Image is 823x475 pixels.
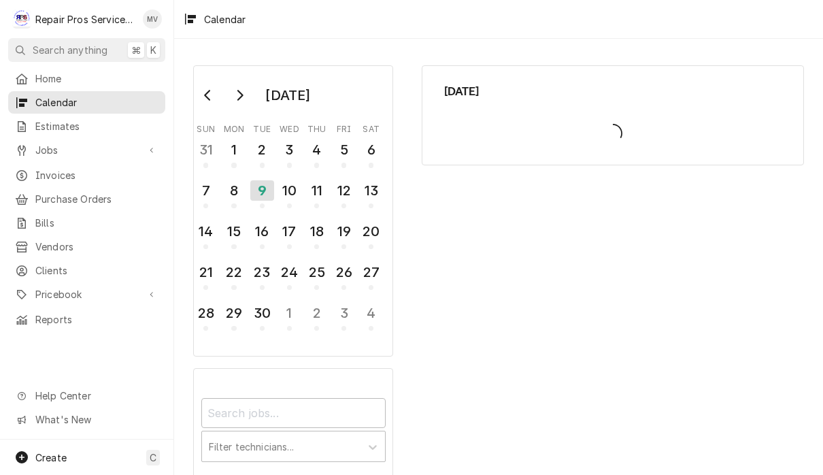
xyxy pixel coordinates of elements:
span: K [150,43,156,57]
span: Jobs [35,143,138,157]
th: Saturday [358,119,385,135]
span: Vendors [35,240,158,254]
div: 25 [306,262,327,282]
input: Search jobs... [201,398,386,428]
th: Wednesday [275,119,303,135]
a: Purchase Orders [8,188,165,210]
div: 13 [360,180,382,201]
div: Calendar Calendar [422,65,804,165]
div: [DATE] [261,84,315,107]
button: Search anything⌘K [8,38,165,62]
div: 27 [360,262,382,282]
div: 15 [223,221,244,242]
div: 1 [223,140,244,160]
span: Home [35,71,158,86]
span: Pricebook [35,287,138,301]
th: Friday [331,119,358,135]
div: 16 [252,221,273,242]
a: Clients [8,259,165,282]
span: Purchase Orders [35,192,158,206]
div: 21 [195,262,216,282]
div: 28 [195,303,216,323]
div: R [12,10,31,29]
div: 10 [279,180,300,201]
div: 11 [306,180,327,201]
div: 22 [223,262,244,282]
button: Go to next month [226,84,253,106]
a: Go to Jobs [8,139,165,161]
button: Go to previous month [195,84,222,106]
a: Go to What's New [8,408,165,431]
th: Tuesday [248,119,275,135]
a: Go to Pricebook [8,283,165,306]
span: Create [35,452,67,463]
span: Calendar [35,95,158,110]
div: 7 [195,180,216,201]
span: Bills [35,216,158,230]
div: 1 [279,303,300,323]
div: 20 [360,221,382,242]
div: 9 [250,180,274,201]
a: Calendar [8,91,165,114]
div: 14 [195,221,216,242]
div: Mindy Volker's Avatar [143,10,162,29]
div: 31 [195,140,216,160]
span: Invoices [35,168,158,182]
div: 2 [252,140,273,160]
span: Clients [35,263,158,278]
a: Go to Help Center [8,384,165,407]
div: 24 [279,262,300,282]
div: 19 [333,221,354,242]
span: Loading... [444,119,782,148]
div: 3 [333,303,354,323]
div: Calendar Day Picker [193,65,393,357]
div: 17 [279,221,300,242]
div: 12 [333,180,354,201]
a: Reports [8,308,165,331]
div: 4 [360,303,382,323]
a: Estimates [8,115,165,137]
div: Repair Pros Services Inc's Avatar [12,10,31,29]
div: 4 [306,140,327,160]
a: Invoices [8,164,165,186]
div: 5 [333,140,354,160]
div: MV [143,10,162,29]
div: 6 [360,140,382,160]
span: Reports [35,312,158,327]
div: 8 [223,180,244,201]
a: Home [8,67,165,90]
span: Estimates [35,119,158,133]
a: Bills [8,212,165,234]
span: Search anything [33,43,107,57]
span: [DATE] [444,82,782,100]
div: 30 [252,303,273,323]
span: C [150,451,156,465]
div: 26 [333,262,354,282]
div: 2 [306,303,327,323]
div: 18 [306,221,327,242]
div: 29 [223,303,244,323]
th: Thursday [303,119,331,135]
div: 3 [279,140,300,160]
div: 23 [252,262,273,282]
a: Vendors [8,235,165,258]
span: What's New [35,412,157,427]
th: Sunday [192,119,220,135]
span: Help Center [35,389,157,403]
th: Monday [220,119,248,135]
span: ⌘ [131,43,141,57]
div: Repair Pros Services Inc [35,12,135,27]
